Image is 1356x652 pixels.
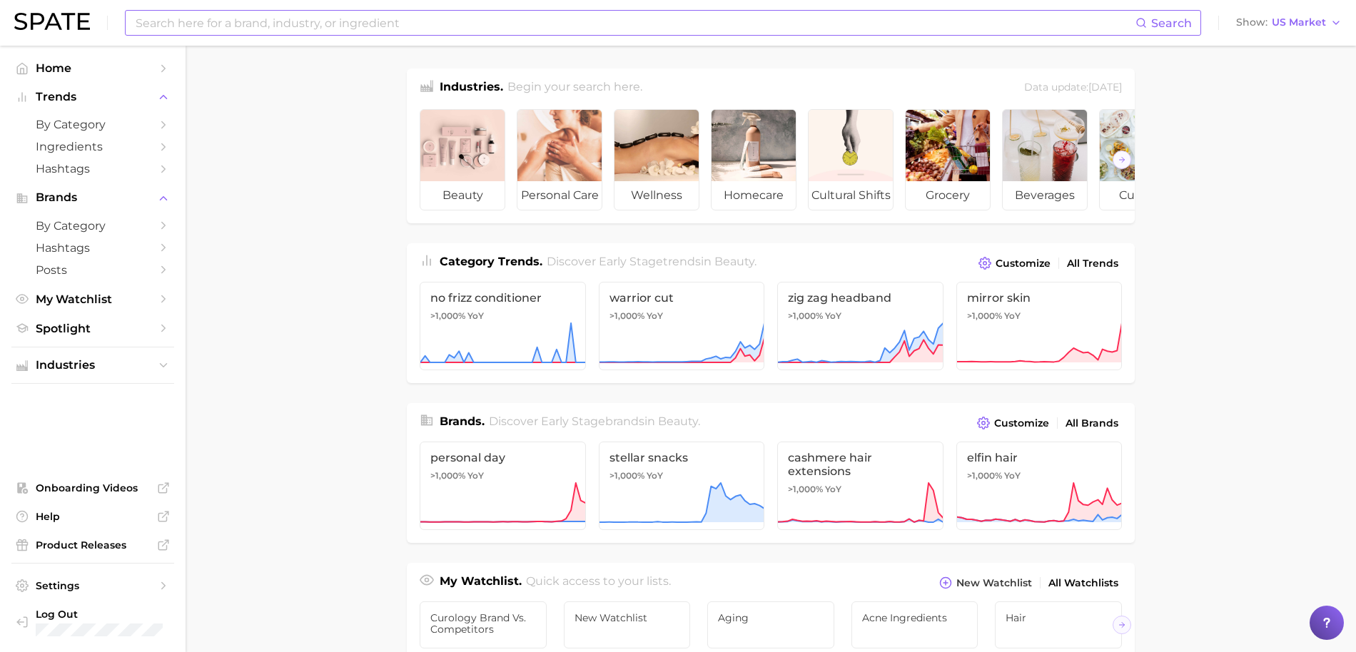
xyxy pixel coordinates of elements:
[599,282,765,370] a: warrior cut>1,000% YoY
[973,413,1053,433] button: Customize
[714,255,754,268] span: beauty
[517,181,602,210] span: personal care
[36,539,150,551] span: Product Releases
[36,292,150,306] span: My Watchlist
[658,414,698,428] span: beauty
[996,258,1051,270] span: Customize
[994,417,1049,429] span: Customize
[36,608,173,621] span: Log Out
[11,113,174,136] a: by Category
[11,259,174,281] a: Posts
[647,470,663,482] span: YoY
[440,573,522,593] h1: My Watchlist.
[967,291,1112,305] span: mirror skin
[440,255,542,268] span: Category Trends .
[430,470,465,481] span: >1,000%
[489,414,700,428] span: Discover Early Stage brands in .
[11,136,174,158] a: Ingredients
[906,181,990,210] span: grocery
[36,241,150,255] span: Hashtags
[440,414,485,428] span: Brands .
[956,577,1032,589] span: New Watchlist
[36,579,150,592] span: Settings
[11,506,174,527] a: Help
[430,451,575,464] span: personal day
[1002,109,1088,210] a: beverages
[995,601,1122,648] a: Hair
[36,61,150,75] span: Home
[36,322,150,335] span: Spotlight
[36,263,150,277] span: Posts
[905,109,991,210] a: grocery
[777,282,943,370] a: zig zag headband>1,000% YoY
[609,310,644,321] span: >1,000%
[526,573,671,593] h2: Quick access to your lists.
[36,162,150,175] span: Hashtags
[11,288,174,310] a: My Watchlist
[134,11,1135,35] input: Search here for a brand, industry, or ingredient
[36,219,150,233] span: by Category
[1062,414,1122,433] a: All Brands
[1233,14,1345,32] button: ShowUS Market
[825,484,841,495] span: YoY
[11,603,174,641] a: Log out. Currently logged in with e-mail mary.wallen@curology.com.
[967,451,1112,464] span: elfin hair
[1236,19,1268,26] span: Show
[440,78,503,98] h1: Industries.
[599,442,765,530] a: stellar snacks>1,000% YoY
[1063,254,1122,273] a: All Trends
[36,140,150,153] span: Ingredients
[1003,181,1087,210] span: beverages
[11,57,174,79] a: Home
[420,601,547,648] a: Curology Brand vs. Competitors
[777,442,943,530] a: cashmere hair extensions>1,000% YoY
[1004,310,1021,322] span: YoY
[11,187,174,208] button: Brands
[36,91,150,103] span: Trends
[967,310,1002,321] span: >1,000%
[614,181,699,210] span: wellness
[707,601,834,648] a: Aging
[1113,151,1131,169] button: Scroll Right
[975,253,1054,273] button: Customize
[647,310,663,322] span: YoY
[430,291,575,305] span: no frizz conditioner
[1151,16,1192,30] span: Search
[36,191,150,204] span: Brands
[609,291,754,305] span: warrior cut
[956,442,1123,530] a: elfin hair>1,000% YoY
[1099,109,1185,210] a: culinary
[862,612,968,623] span: Acne Ingredients
[614,109,699,210] a: wellness
[936,573,1036,593] button: New Watchlist
[1006,612,1111,623] span: Hair
[1113,616,1131,634] button: Scroll Right
[11,215,174,237] a: by Category
[430,612,536,635] span: Curology Brand vs. Competitors
[36,510,150,523] span: Help
[851,601,978,648] a: Acne Ingredients
[967,470,1002,481] span: >1,000%
[712,181,796,210] span: homecare
[1100,181,1184,210] span: culinary
[11,86,174,108] button: Trends
[1004,470,1021,482] span: YoY
[718,612,824,623] span: Aging
[420,282,586,370] a: no frizz conditioner>1,000% YoY
[11,317,174,340] a: Spotlight
[1024,78,1122,98] div: Data update: [DATE]
[808,109,894,210] a: cultural shifts
[11,158,174,180] a: Hashtags
[467,310,484,322] span: YoY
[1066,417,1118,429] span: All Brands
[36,482,150,494] span: Onboarding Videos
[956,282,1123,370] a: mirror skin>1,000% YoY
[11,575,174,596] a: Settings
[430,310,465,321] span: >1,000%
[788,310,823,321] span: >1,000%
[711,109,796,210] a: homecare
[1045,574,1122,593] a: All Watchlists
[547,255,757,268] span: Discover Early Stage trends in .
[1067,258,1118,270] span: All Trends
[564,601,691,648] a: New Watchlist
